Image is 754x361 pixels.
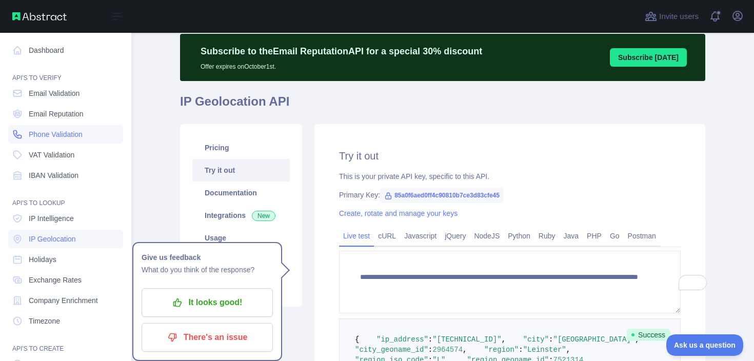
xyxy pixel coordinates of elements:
span: "[TECHNICAL_ID]" [432,335,501,344]
span: IBAN Validation [29,170,78,180]
span: : [549,335,553,344]
span: , [463,346,467,354]
span: "city" [523,335,549,344]
div: This is your private API key, specific to this API. [339,171,681,182]
a: Go [606,228,624,244]
a: Timezone [8,312,123,330]
h2: Try it out [339,149,681,163]
span: Phone Validation [29,129,83,139]
h1: IP Geolocation API [180,93,705,118]
a: Python [504,228,534,244]
p: Subscribe to the Email Reputation API for a special 30 % discount [201,44,482,58]
span: "Leinster" [523,346,566,354]
span: , [502,335,506,344]
span: Email Validation [29,88,80,98]
a: Usage [192,227,290,249]
span: "ip_address" [376,335,428,344]
span: : [428,335,432,344]
span: Holidays [29,254,56,265]
span: New [252,211,275,221]
span: Company Enrichment [29,295,98,306]
img: Abstract API [12,12,67,21]
div: Primary Key: [339,190,681,200]
div: API'S TO VERIFY [8,62,123,82]
a: Company Enrichment [8,291,123,310]
button: Subscribe [DATE] [610,48,687,67]
span: Timezone [29,316,60,326]
a: IBAN Validation [8,166,123,185]
a: Documentation [192,182,290,204]
a: Java [560,228,583,244]
div: API'S TO LOOKUP [8,187,123,207]
span: : [519,346,523,354]
span: Exchange Rates [29,275,82,285]
span: IP Geolocation [29,234,76,244]
span: Invite users [659,11,699,23]
a: Postman [624,228,660,244]
a: NodeJS [470,228,504,244]
span: , [566,346,570,354]
a: Javascript [400,228,441,244]
div: API'S TO CREATE [8,332,123,353]
span: Success [627,329,670,341]
textarea: To enrich screen reader interactions, please activate Accessibility in Grammarly extension settings [339,251,681,313]
a: Exchange Rates [8,271,123,289]
button: Invite users [643,8,701,25]
span: "city_geoname_id" [355,346,428,354]
a: Dashboard [8,41,123,59]
a: Pricing [192,136,290,159]
a: IP Geolocation [8,230,123,248]
a: PHP [583,228,606,244]
span: "region" [484,346,519,354]
a: Live test [339,228,374,244]
span: 2964574 [432,346,463,354]
a: Holidays [8,250,123,269]
span: : [428,346,432,354]
a: Create, rotate and manage your keys [339,209,458,217]
a: IP Intelligence [8,209,123,228]
a: Email Validation [8,84,123,103]
a: Integrations New [192,204,290,227]
a: VAT Validation [8,146,123,164]
span: IP Intelligence [29,213,74,224]
a: cURL [374,228,400,244]
a: Phone Validation [8,125,123,144]
a: Email Reputation [8,105,123,123]
span: Email Reputation [29,109,84,119]
a: Ruby [534,228,560,244]
a: jQuery [441,228,470,244]
iframe: Toggle Customer Support [666,334,744,356]
span: { [355,335,359,344]
span: 85a0f6aed0ff4c90810b7ce3d83cfe45 [380,188,504,203]
span: VAT Validation [29,150,74,160]
p: Offer expires on October 1st. [201,58,482,71]
span: "[GEOGRAPHIC_DATA]" [553,335,636,344]
a: Try it out [192,159,290,182]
